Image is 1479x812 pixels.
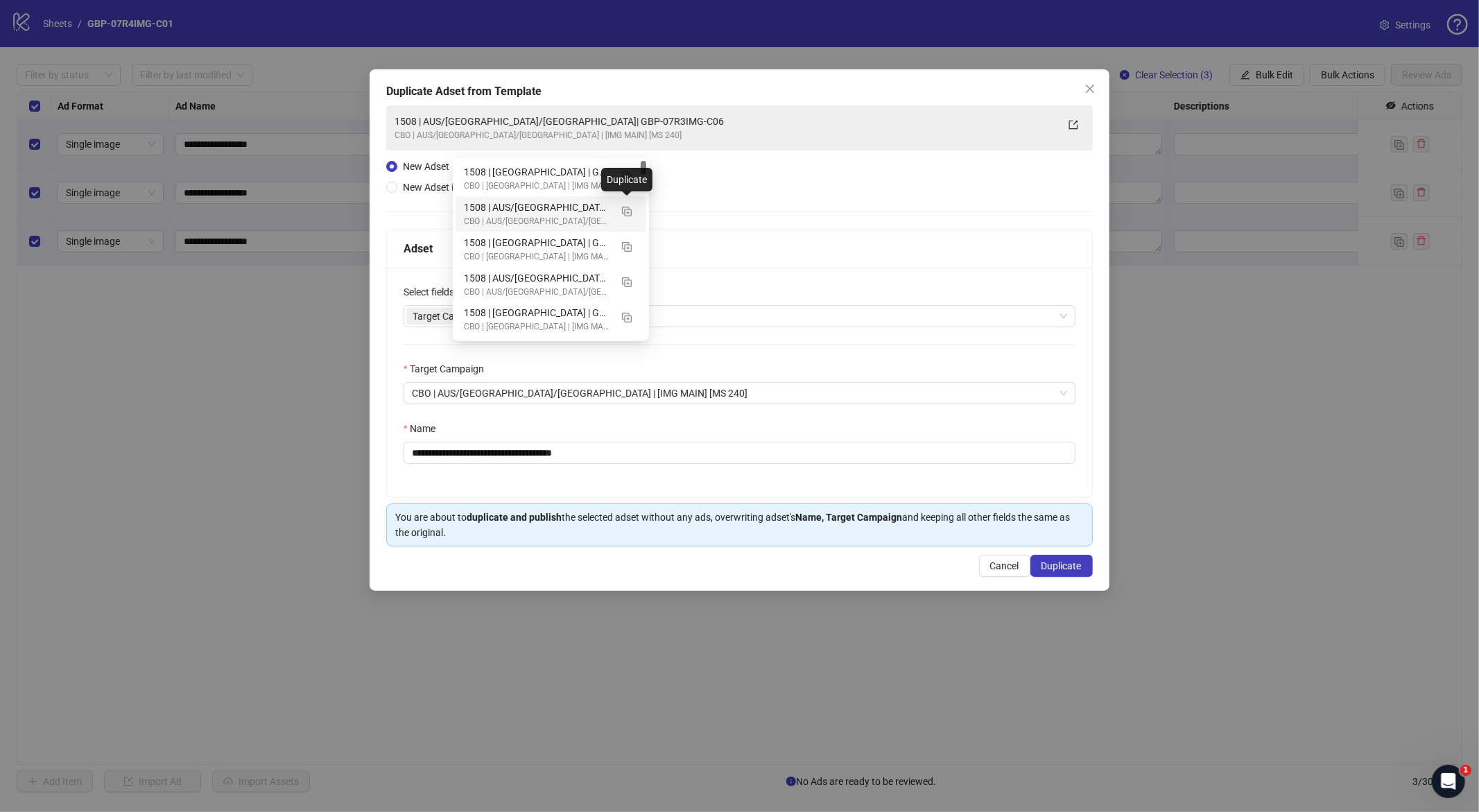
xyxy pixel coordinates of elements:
[622,242,632,252] img: Duplicate
[413,309,487,324] span: Target Campaign
[1084,83,1096,94] span: close
[403,161,449,172] span: New Adset
[464,235,610,250] div: 1508 | [GEOGRAPHIC_DATA] | GBP-07R3IMG-C05
[1030,555,1093,577] button: Duplicate
[601,168,652,191] div: Duplicate
[412,383,1067,404] span: CBO | AUS/NZ/UK | [IMG MAIN] [MS 240]
[616,235,638,257] button: Duplicate
[795,512,902,523] strong: Name, Target Campaign
[386,83,1093,100] div: Duplicate Adset from Template
[456,337,646,372] div: 1508 | AUS/NZ/UK| GBP-07R3IMG-C04
[404,442,1075,464] input: Name
[464,164,610,180] div: 1508 | [GEOGRAPHIC_DATA] | GBP-07R3IMG-C06
[403,182,524,193] span: New Adset in Campaign
[395,114,1057,129] div: 1508 | AUS/[GEOGRAPHIC_DATA]/[GEOGRAPHIC_DATA]| GBP-07R3IMG-C06
[456,302,646,337] div: 1508 | USA | GBP-07R3IMG-C04
[622,207,632,216] img: Duplicate
[464,305,610,320] div: 1508 | [GEOGRAPHIC_DATA] | GBP-07R3IMG-C04
[404,361,493,377] label: Target Campaign
[456,232,646,267] div: 1508 | USA | GBP-07R3IMG-C05
[616,164,638,187] button: Duplicate
[406,308,500,325] span: Target Campaign
[464,250,610,264] div: CBO | [GEOGRAPHIC_DATA] | [IMG MAIN] [MS 310]
[467,512,562,523] strong: duplicate and publish
[404,284,517,300] label: Select fields to overwrite
[616,305,638,327] button: Duplicate
[464,270,610,286] div: 1508 | AUS/[GEOGRAPHIC_DATA]/[GEOGRAPHIC_DATA]| GBP-07R3IMG-C05
[456,161,646,196] div: 1508 | USA | GBP-07R3IMG-C06
[456,267,646,302] div: 1508 | AUS/NZ/UK| GBP-07R3IMG-C05
[1460,765,1471,776] span: 1
[464,215,610,228] div: CBO | AUS/[GEOGRAPHIC_DATA]/[GEOGRAPHIC_DATA] | [IMG MAIN] [MS 240]
[404,421,444,436] label: Name
[456,196,646,232] div: 1508 | AUS/NZ/UK| GBP-07R3IMG-C06
[622,277,632,287] img: Duplicate
[990,560,1019,571] span: Cancel
[1432,765,1465,798] iframe: Intercom live chat
[979,555,1030,577] button: Cancel
[464,180,610,193] div: CBO | [GEOGRAPHIC_DATA] | [IMG MAIN] [MS 310]
[1041,560,1082,571] span: Duplicate
[464,286,610,299] div: CBO | AUS/[GEOGRAPHIC_DATA]/[GEOGRAPHIC_DATA] | [IMG MAIN] [MS 240]
[395,510,1084,540] div: You are about to the selected adset without any ads, overwriting adset's and keeping all other fi...
[404,240,1075,257] div: Adset
[616,270,638,293] button: Duplicate
[464,320,610,334] div: CBO | [GEOGRAPHIC_DATA] | [IMG MAIN] [MS 310]
[622,313,632,322] img: Duplicate
[616,200,638,222] button: Duplicate
[464,200,610,215] div: 1508 | AUS/[GEOGRAPHIC_DATA]/[GEOGRAPHIC_DATA]| GBP-07R3IMG-C06
[1079,78,1101,100] button: Close
[1069,120,1078,130] span: export
[395,129,1057,142] div: CBO | AUS/[GEOGRAPHIC_DATA]/[GEOGRAPHIC_DATA] | [IMG MAIN] [MS 240]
